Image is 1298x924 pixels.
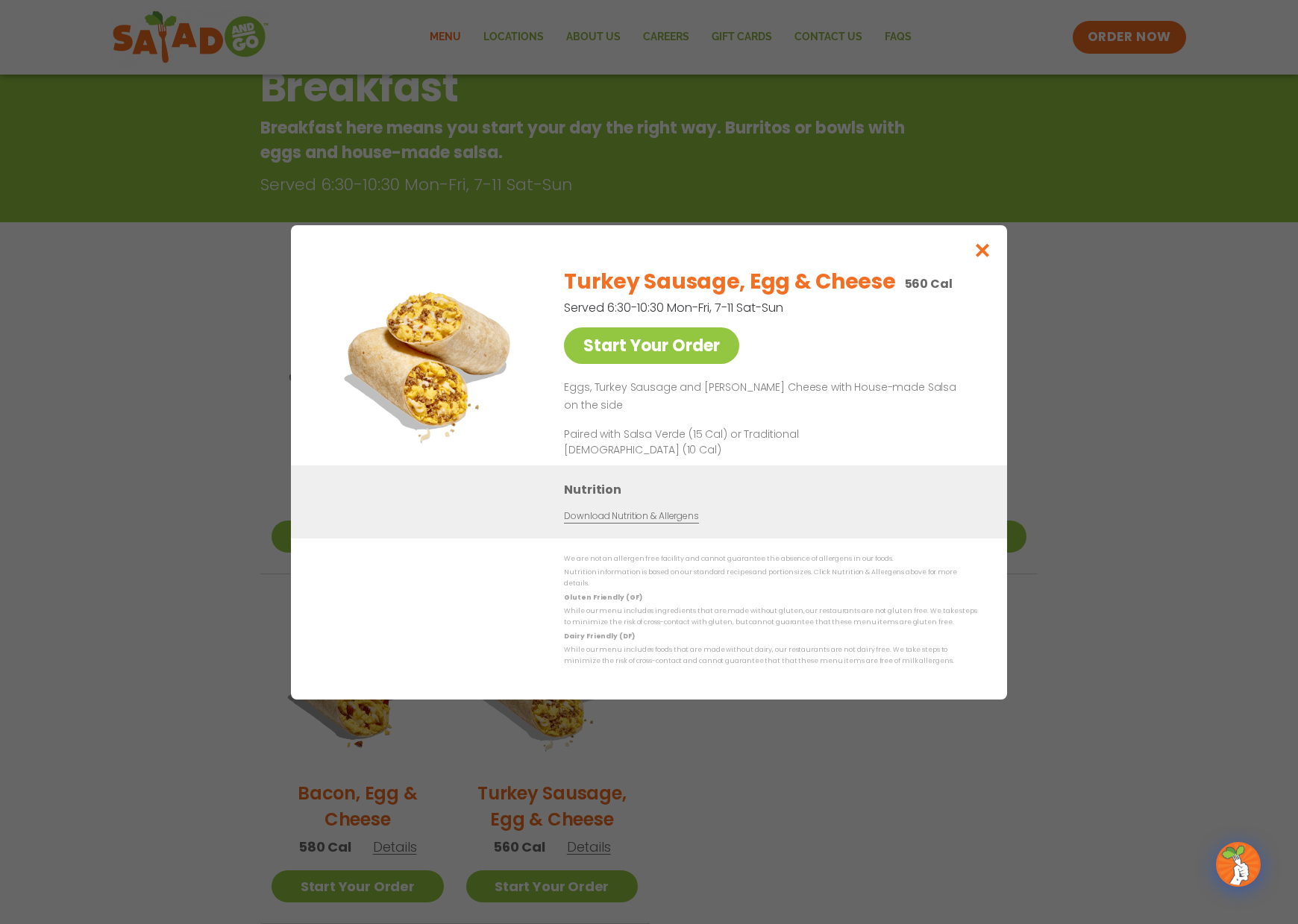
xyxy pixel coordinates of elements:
a: Download Nutrition & Allergens [564,509,698,523]
p: 560 Cal [905,274,953,293]
p: Paired with Salsa Verde (15 Cal) or Traditional [DEMOGRAPHIC_DATA] (10 Cal) [564,426,840,457]
p: While our menu includes ingredients that are made without gluten, our restaurants are not gluten ... [564,606,977,629]
strong: Gluten Friendly (GF) [564,592,642,601]
strong: Dairy Friendly (DF) [564,631,634,640]
a: Start Your Order [564,327,739,364]
img: Featured product photo for Turkey Sausage, Egg & Cheese [324,255,533,464]
p: Served 6:30-10:30 Mon-Fri, 7-11 Sat-Sun [564,298,900,317]
h2: Turkey Sausage, Egg & Cheese [564,266,895,298]
img: wpChatIcon [1217,843,1259,885]
p: While our menu includes foods that are made without dairy, our restaurants are not dairy free. We... [564,644,977,667]
h3: Nutrition [564,480,985,498]
p: Nutrition information is based on our standard recipes and portion sizes. Click Nutrition & Aller... [564,567,977,590]
p: We are not an allergen free facility and cannot guarantee the absence of allergens in our foods. [564,553,977,565]
button: Close modal [959,225,1007,275]
p: Eggs, Turkey Sausage and [PERSON_NAME] Cheese with House-made Salsa on the side [564,379,971,415]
